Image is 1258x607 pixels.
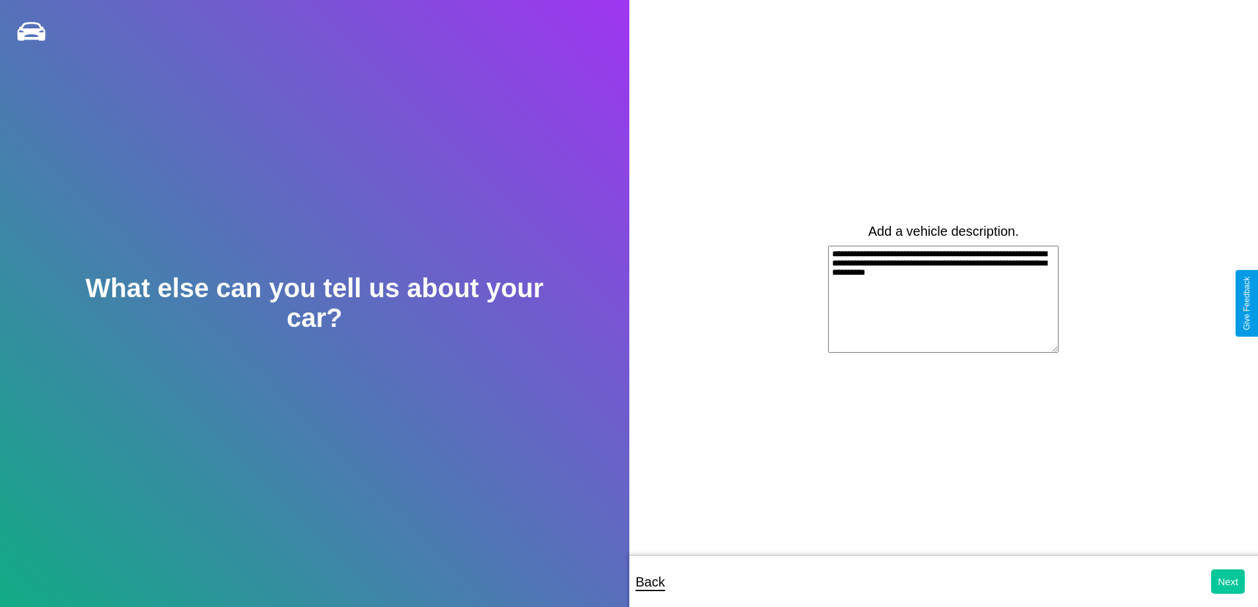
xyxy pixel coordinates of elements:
[868,224,1019,239] label: Add a vehicle description.
[63,273,566,333] h2: What else can you tell us about your car?
[1211,569,1245,594] button: Next
[1242,277,1251,330] div: Give Feedback
[636,570,665,594] p: Back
